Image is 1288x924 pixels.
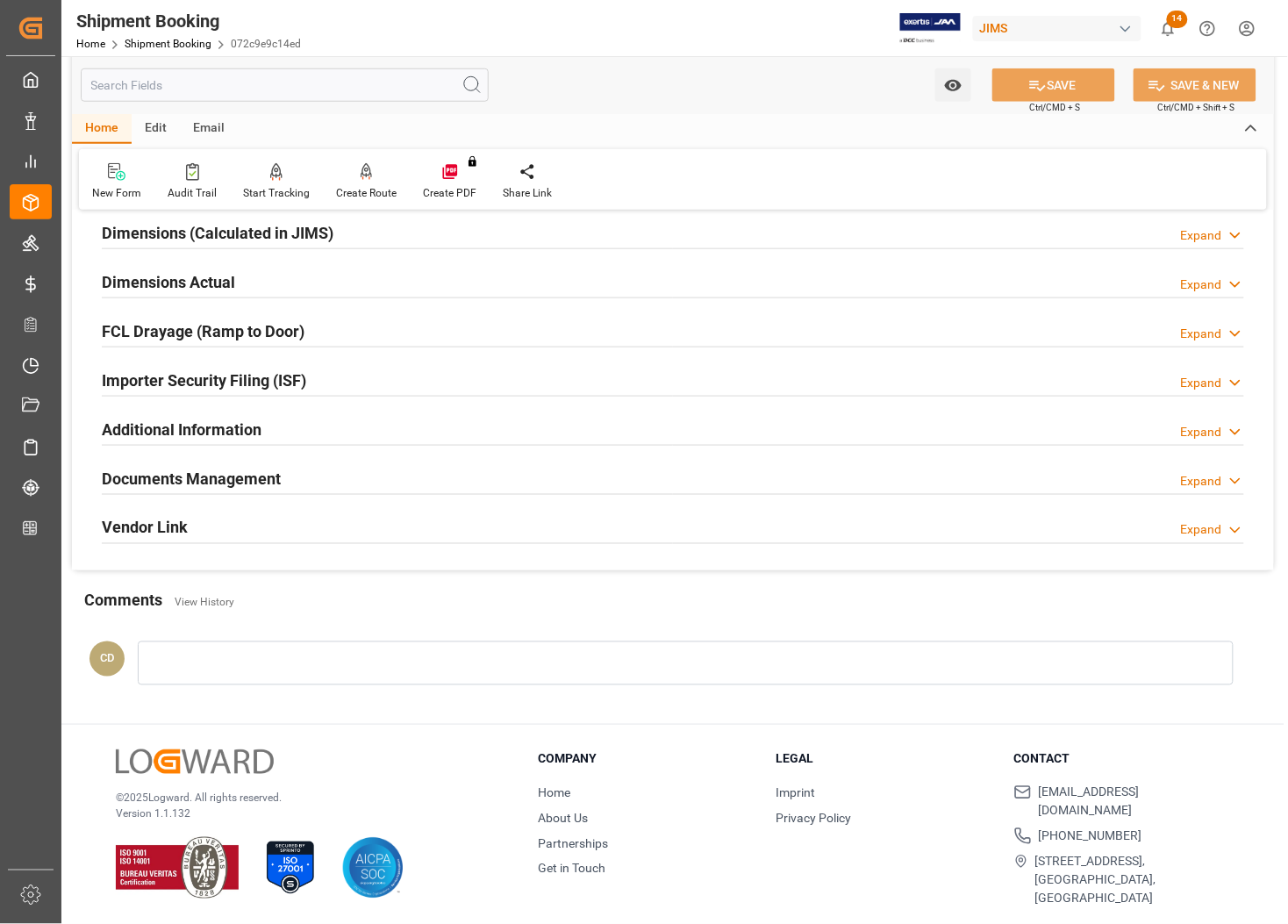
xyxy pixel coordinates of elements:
[116,749,274,775] img: Logward Logo
[1134,68,1256,102] button: SAVE & NEW
[973,16,1141,41] div: JIMS
[1030,101,1081,114] span: Ctrl/CMD + S
[539,785,571,799] a: Home
[1167,11,1188,28] span: 14
[973,11,1148,45] button: JIMS
[72,114,132,144] div: Home
[1035,853,1230,908] span: [STREET_ADDRESS], [GEOGRAPHIC_DATA], [GEOGRAPHIC_DATA]
[539,836,609,850] a: Partnerships
[539,811,589,825] a: About Us
[1181,226,1222,245] div: Expand
[539,749,755,768] h3: Company
[776,749,992,768] h3: Legal
[116,806,495,821] p: Version 1.1.132
[84,589,162,612] h2: Comments
[243,185,310,201] div: Start Tracking
[180,114,238,144] div: Email
[102,319,304,343] h2: FCL Drayage (Ramp to Door)
[76,38,105,50] a: Home
[76,8,301,34] div: Shipment Booking
[1188,9,1227,48] button: Help Center
[102,516,188,540] h2: Vendor Link
[1148,9,1188,48] button: show 14 new notifications
[1158,101,1235,114] span: Ctrl/CMD + Shift + S
[1181,521,1222,540] div: Expand
[776,785,816,799] a: Imprint
[503,185,552,201] div: Share Link
[102,221,333,245] h2: Dimensions (Calculated in JIMS)
[539,862,606,876] a: Get in Touch
[116,790,495,806] p: © 2025 Logward. All rights reserved.
[1181,325,1222,343] div: Expand
[125,38,211,50] a: Shipment Booking
[992,68,1115,102] button: SAVE
[342,837,404,899] img: AICPA SOC
[1181,423,1222,441] div: Expand
[1014,749,1230,768] h3: Contact
[336,185,397,201] div: Create Route
[102,270,235,294] h2: Dimensions Actual
[900,13,961,44] img: Exertis%20JAM%20-%20Email%20Logo.jpg_1722504956.jpg
[1181,374,1222,392] div: Expand
[81,68,489,102] input: Search Fields
[100,652,114,665] span: CD
[168,185,217,201] div: Audit Trail
[102,467,281,491] h2: Documents Management
[1039,784,1230,820] span: [EMAIL_ADDRESS][DOMAIN_NAME]
[132,114,180,144] div: Edit
[776,811,852,825] a: Privacy Policy
[175,597,234,609] a: View History
[260,837,321,899] img: ISO 27001 Certification
[1181,276,1222,294] div: Expand
[92,185,141,201] div: New Form
[102,418,261,441] h2: Additional Information
[1039,827,1142,846] span: [PHONE_NUMBER]
[1181,472,1222,491] div: Expand
[935,68,971,102] button: open menu
[102,369,306,392] h2: Importer Security Filing (ISF)
[116,837,239,899] img: ISO 9001 & ISO 14001 Certification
